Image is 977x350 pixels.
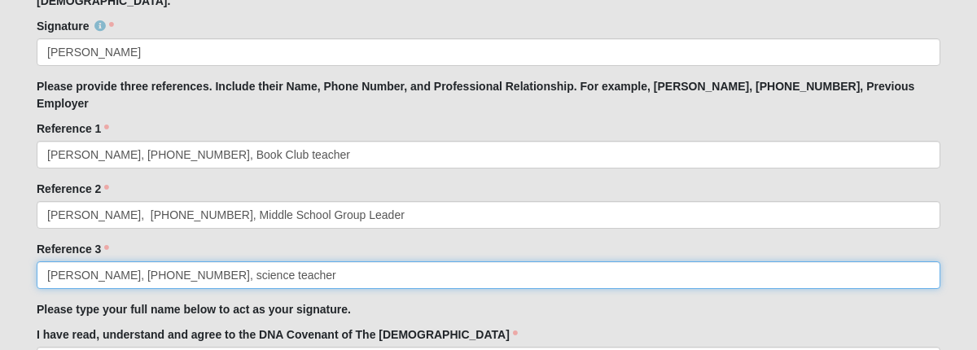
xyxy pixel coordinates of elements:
[37,326,518,343] label: I have read, understand and agree to the DNA Covenant of The [DEMOGRAPHIC_DATA]
[37,241,109,257] label: Reference 3
[37,18,114,34] label: Signature
[37,303,351,316] strong: Please type your full name below to act as your signature.
[37,120,109,137] label: Reference 1
[37,80,914,110] strong: Please provide three references. Include their Name, Phone Number, and Professional Relationship....
[37,181,109,197] label: Reference 2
